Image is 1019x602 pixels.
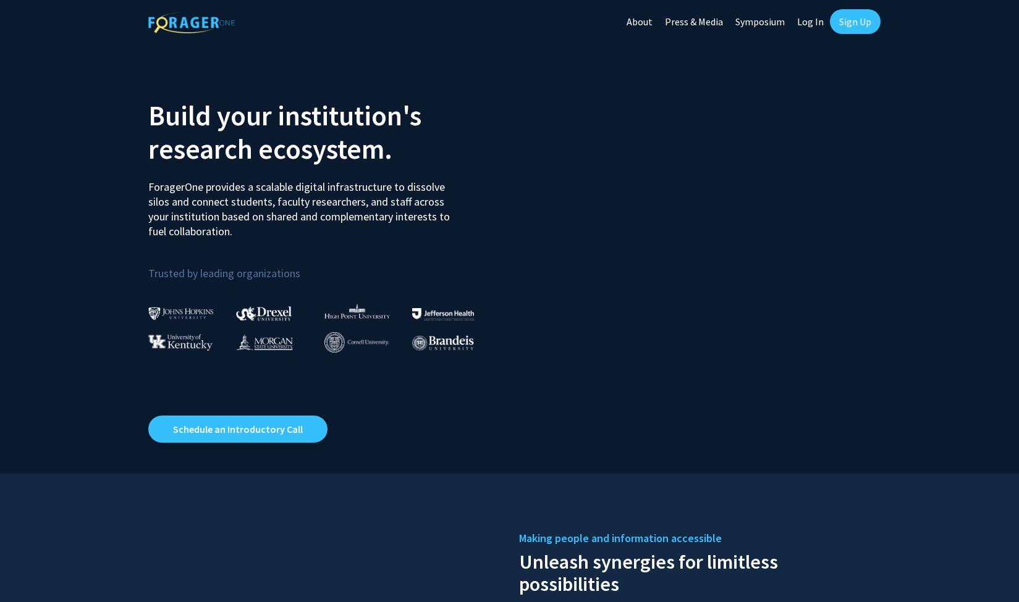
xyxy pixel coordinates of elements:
[148,416,328,443] a: Opens in a new tab
[236,334,293,350] img: Morgan State University
[412,308,474,320] img: Thomas Jefferson University
[148,170,459,239] p: ForagerOne provides a scalable digital infrastructure to dissolve silos and connect students, fac...
[148,334,213,351] img: University of Kentucky
[830,9,881,34] a: Sign Up
[148,12,235,33] img: ForagerOne Logo
[148,307,214,320] img: Johns Hopkins University
[236,306,292,320] img: Drexel University
[148,249,501,283] p: Trusted by leading organizations
[519,529,871,548] h5: Making people and information accessible
[519,548,871,595] h2: Unleash synergies for limitless possibilities
[148,99,501,165] h2: Build your institution's research ecosystem.
[412,335,474,351] img: Brandeis University
[324,332,389,353] img: Cornell University
[324,304,390,319] img: High Point University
